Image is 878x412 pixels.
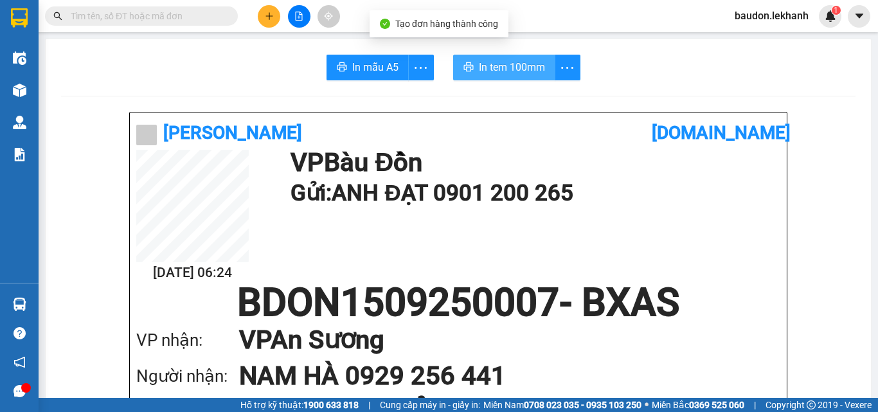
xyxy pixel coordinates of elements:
span: copyright [807,400,816,409]
span: file-add [294,12,303,21]
span: | [368,398,370,412]
span: search [53,12,62,21]
span: aim [324,12,333,21]
span: more [555,60,580,76]
span: message [13,385,26,397]
button: file-add [288,5,310,28]
h2: [DATE] 06:24 [136,262,249,283]
button: caret-down [848,5,870,28]
button: more [408,55,434,80]
span: more [409,60,433,76]
h1: VP Bàu Đồn [291,150,774,175]
button: aim [318,5,340,28]
span: In tem 100mm [479,59,545,75]
input: Tìm tên, số ĐT hoặc mã đơn [71,9,222,23]
img: icon-new-feature [825,10,836,22]
h1: Gửi: ANH ĐẠT 0901 200 265 [291,175,774,211]
strong: 0708 023 035 - 0935 103 250 [524,400,641,410]
img: warehouse-icon [13,298,26,311]
div: Người nhận: [136,363,239,390]
button: printerIn mẫu A5 [327,55,409,80]
div: VP nhận: [136,327,239,354]
span: Miền Bắc [652,398,744,412]
h1: NAM HÀ 0929 256 441 [239,358,755,394]
span: plus [265,12,274,21]
span: | [754,398,756,412]
span: Cung cấp máy in - giấy in: [380,398,480,412]
img: warehouse-icon [13,84,26,97]
span: notification [13,356,26,368]
strong: 0369 525 060 [689,400,744,410]
span: caret-down [854,10,865,22]
button: more [555,55,580,80]
b: [PERSON_NAME] [163,122,302,143]
span: Tạo đơn hàng thành công [395,19,498,29]
strong: 1900 633 818 [303,400,359,410]
img: logo-vxr [11,8,28,28]
h1: VP An Sương [239,322,755,358]
span: printer [337,62,347,74]
span: Miền Nam [483,398,641,412]
sup: 1 [832,6,841,15]
b: [DOMAIN_NAME] [652,122,791,143]
img: solution-icon [13,148,26,161]
span: 1 [834,6,838,15]
span: In mẫu A5 [352,59,399,75]
span: baudon.lekhanh [724,8,819,24]
span: printer [463,62,474,74]
img: warehouse-icon [13,51,26,65]
span: question-circle [13,327,26,339]
span: ⚪️ [645,402,649,408]
button: printerIn tem 100mm [453,55,555,80]
img: warehouse-icon [13,116,26,129]
h1: BDON1509250007 - BXAS [136,283,780,322]
span: check-circle [380,19,390,29]
button: plus [258,5,280,28]
span: Hỗ trợ kỹ thuật: [240,398,359,412]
